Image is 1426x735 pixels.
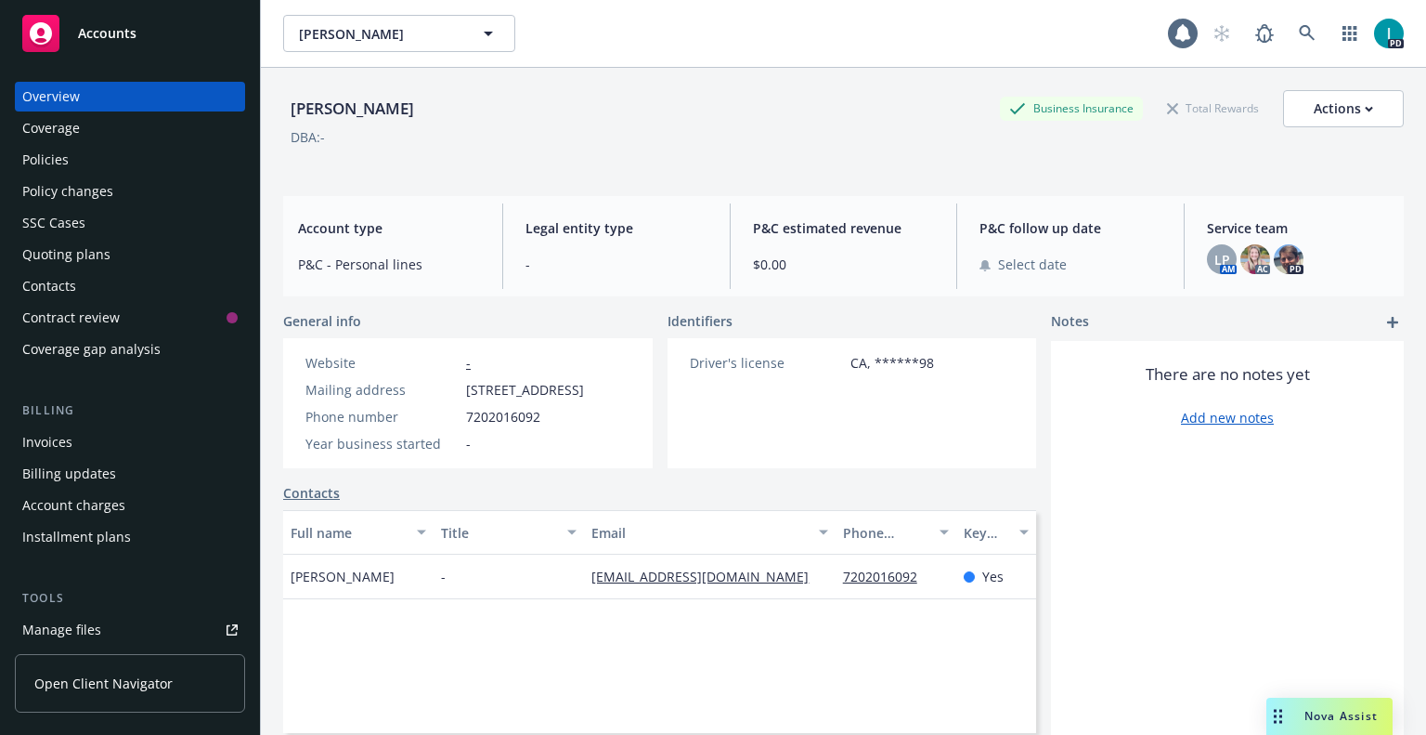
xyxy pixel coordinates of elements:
a: Overview [15,82,245,112]
a: Policy changes [15,177,245,206]
div: Contacts [22,271,76,301]
div: DBA: - [291,127,325,147]
button: [PERSON_NAME] [283,15,515,52]
button: Full name [283,510,434,555]
span: [PERSON_NAME] [299,24,460,44]
div: Policies [22,145,69,175]
span: Open Client Navigator [34,674,173,693]
a: Contacts [15,271,245,301]
img: photo [1374,19,1404,48]
div: Billing [15,401,245,420]
span: - [466,434,471,453]
div: Drag to move [1266,698,1290,735]
button: Phone number [836,510,956,555]
div: Actions [1314,91,1373,126]
div: Overview [22,82,80,112]
div: [PERSON_NAME] [283,97,421,121]
div: Email [591,523,807,543]
div: Title [441,523,556,543]
span: P&C follow up date [979,218,1161,238]
a: SSC Cases [15,208,245,238]
div: Invoices [22,427,72,457]
a: add [1381,311,1404,334]
span: P&C - Personal lines [298,255,480,274]
span: Account type [298,218,480,238]
span: There are no notes yet [1146,363,1310,386]
div: Coverage [22,113,80,143]
a: Contract review [15,303,245,333]
a: Start snowing [1203,15,1240,52]
a: Manage files [15,615,245,645]
span: Legal entity type [525,218,707,238]
div: Mailing address [305,380,459,400]
a: 7202016092 [843,568,932,585]
div: Full name [291,523,406,543]
a: - [466,354,471,372]
span: Accounts [78,26,136,41]
span: Service team [1207,218,1389,238]
a: Switch app [1331,15,1368,52]
div: Quoting plans [22,240,110,269]
img: photo [1274,244,1303,274]
a: Contacts [283,483,340,503]
button: Title [434,510,584,555]
span: 7202016092 [466,407,540,427]
a: Coverage gap analysis [15,335,245,364]
a: Invoices [15,427,245,457]
a: Installment plans [15,522,245,552]
div: Website [305,353,459,373]
span: Select date [998,255,1067,274]
span: $0.00 [753,255,935,274]
button: Actions [1283,90,1404,127]
a: Quoting plans [15,240,245,269]
a: Accounts [15,7,245,59]
a: Policies [15,145,245,175]
div: Phone number [843,523,928,543]
span: P&C estimated revenue [753,218,935,238]
a: Account charges [15,491,245,520]
span: Notes [1051,311,1089,334]
span: - [525,255,707,274]
span: - [441,567,446,586]
div: Year business started [305,434,459,453]
div: Billing updates [22,459,116,489]
div: Business Insurance [1000,97,1143,120]
a: [EMAIL_ADDRESS][DOMAIN_NAME] [591,568,823,585]
span: Nova Assist [1304,708,1378,724]
div: Manage files [22,615,101,645]
button: Nova Assist [1266,698,1393,735]
div: Phone number [305,407,459,427]
button: Key contact [956,510,1037,555]
span: LP [1214,250,1230,269]
div: Contract review [22,303,120,333]
span: Identifiers [668,311,732,331]
span: Yes [982,567,1004,586]
span: General info [283,311,361,331]
a: Coverage [15,113,245,143]
div: Driver's license [690,353,843,373]
div: SSC Cases [22,208,85,238]
a: Add new notes [1181,408,1274,427]
div: Installment plans [22,522,131,552]
button: Email [584,510,835,555]
img: photo [1240,244,1270,274]
div: Total Rewards [1158,97,1268,120]
a: Search [1289,15,1326,52]
span: [PERSON_NAME] [291,567,395,586]
a: Report a Bug [1246,15,1283,52]
a: Billing updates [15,459,245,489]
div: Policy changes [22,177,113,206]
span: [STREET_ADDRESS] [466,380,584,400]
div: Tools [15,589,245,608]
div: Account charges [22,491,125,520]
div: Key contact [964,523,1009,543]
div: Coverage gap analysis [22,335,161,364]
